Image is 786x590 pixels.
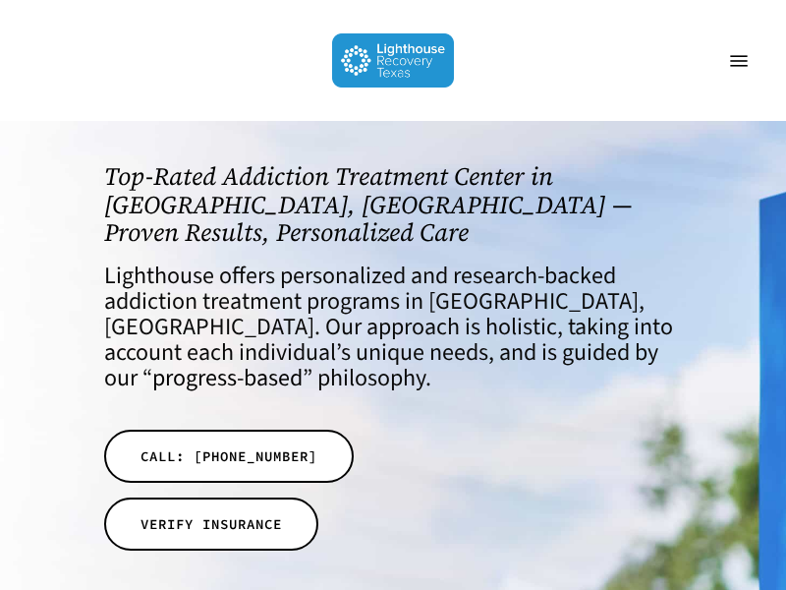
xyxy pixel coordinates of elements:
[140,446,317,466] span: CALL: [PHONE_NUMBER]
[140,514,282,534] span: VERIFY INSURANCE
[104,430,354,483] a: CALL: [PHONE_NUMBER]
[152,361,303,395] a: progress-based
[104,264,682,391] h4: Lighthouse offers personalized and research-backed addiction treatment programs in [GEOGRAPHIC_DA...
[719,51,758,71] a: Navigation Menu
[104,162,682,247] h1: Top-Rated Addiction Treatment Center in [GEOGRAPHIC_DATA], [GEOGRAPHIC_DATA] — Proven Results, Pe...
[104,498,318,551] a: VERIFY INSURANCE
[332,33,455,88] img: Lighthouse Recovery Texas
